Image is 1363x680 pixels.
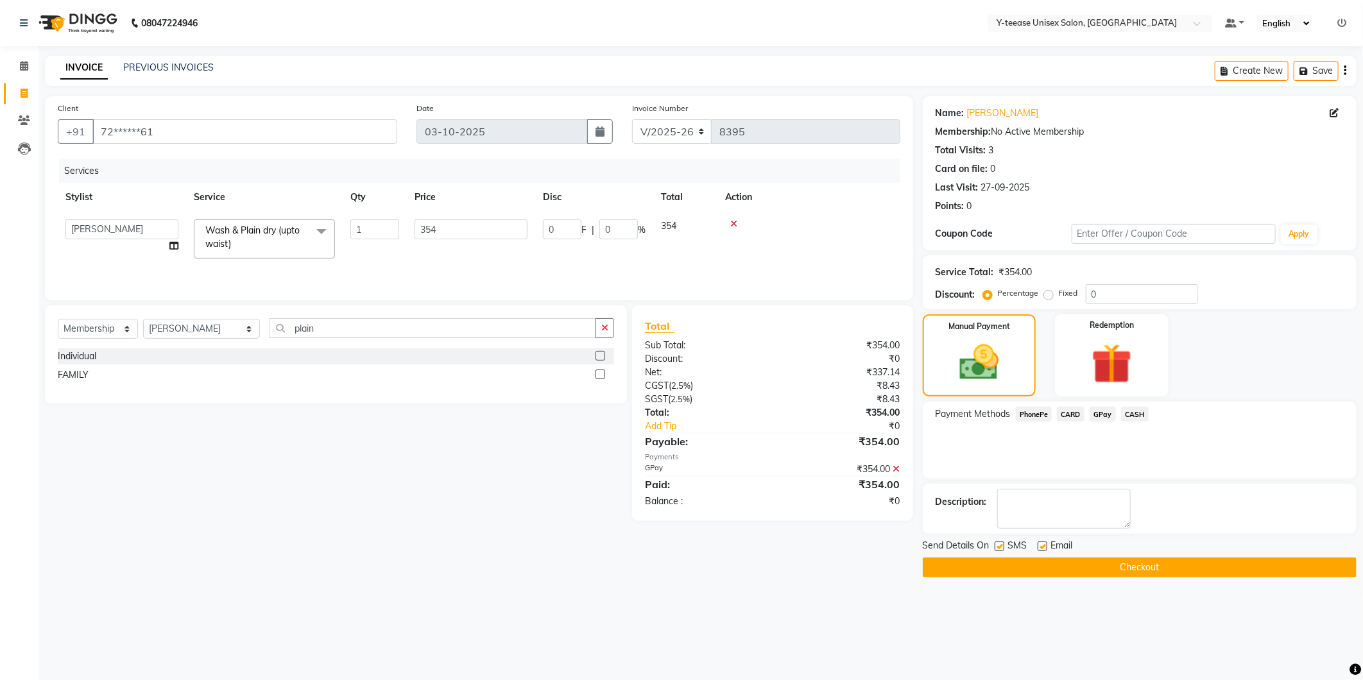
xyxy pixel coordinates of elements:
[967,106,1039,120] a: [PERSON_NAME]
[635,463,773,476] div: GPay
[1059,287,1078,299] label: Fixed
[773,463,910,476] div: ₹354.00
[923,557,1357,577] button: Checkout
[773,406,910,420] div: ₹354.00
[270,318,596,338] input: Search
[773,434,910,449] div: ₹354.00
[635,434,773,449] div: Payable:
[1281,225,1317,244] button: Apply
[717,183,900,212] th: Action
[671,394,690,404] span: 2.5%
[343,183,407,212] th: Qty
[936,495,987,509] div: Description:
[635,352,773,366] div: Discount:
[635,477,773,492] div: Paid:
[1016,407,1052,421] span: PhonePe
[58,103,78,114] label: Client
[1057,407,1084,421] span: CARD
[936,181,979,194] div: Last Visit:
[645,452,900,463] div: Payments
[967,200,972,213] div: 0
[795,420,909,433] div: ₹0
[535,183,653,212] th: Disc
[989,144,994,157] div: 3
[936,162,988,176] div: Card on file:
[923,539,990,555] span: Send Details On
[407,183,535,212] th: Price
[936,200,964,213] div: Points:
[186,183,343,212] th: Service
[60,56,108,80] a: INVOICE
[1051,539,1073,555] span: Email
[661,220,676,232] span: 354
[1121,407,1149,421] span: CASH
[92,119,397,144] input: Search by Name/Mobile/Email/Code
[773,393,910,406] div: ₹8.43
[947,340,1011,385] img: _cash.svg
[773,379,910,393] div: ₹8.43
[632,103,688,114] label: Invoice Number
[936,227,1072,241] div: Coupon Code
[773,477,910,492] div: ₹354.00
[645,393,668,405] span: SGST
[773,352,910,366] div: ₹0
[998,287,1039,299] label: Percentage
[123,62,214,73] a: PREVIOUS INVOICES
[948,321,1010,332] label: Manual Payment
[936,125,1344,139] div: No Active Membership
[1079,339,1144,389] img: _gift.svg
[936,106,964,120] div: Name:
[1215,61,1289,81] button: Create New
[58,368,89,382] div: FAMILY
[635,495,773,508] div: Balance :
[1090,407,1116,421] span: GPay
[936,125,991,139] div: Membership:
[231,238,237,250] a: x
[999,266,1033,279] div: ₹354.00
[653,183,717,212] th: Total
[645,319,674,333] span: Total
[592,223,594,237] span: |
[635,366,773,379] div: Net:
[1072,224,1276,244] input: Enter Offer / Coupon Code
[635,406,773,420] div: Total:
[635,420,796,433] a: Add Tip
[645,380,669,391] span: CGST
[635,339,773,352] div: Sub Total:
[416,103,434,114] label: Date
[58,119,94,144] button: +91
[936,407,1011,421] span: Payment Methods
[1294,61,1339,81] button: Save
[936,266,994,279] div: Service Total:
[581,223,587,237] span: F
[773,495,910,508] div: ₹0
[59,159,910,183] div: Services
[635,393,773,406] div: ( )
[981,181,1030,194] div: 27-09-2025
[205,225,300,250] span: Wash & Plain dry (upto waist)
[33,5,121,41] img: logo
[773,339,910,352] div: ₹354.00
[936,144,986,157] div: Total Visits:
[635,379,773,393] div: ( )
[141,5,198,41] b: 08047224946
[58,183,186,212] th: Stylist
[671,380,690,391] span: 2.5%
[991,162,996,176] div: 0
[638,223,646,237] span: %
[1008,539,1027,555] span: SMS
[773,366,910,379] div: ₹337.14
[1090,319,1134,331] label: Redemption
[58,350,96,363] div: Individual
[936,288,975,302] div: Discount:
